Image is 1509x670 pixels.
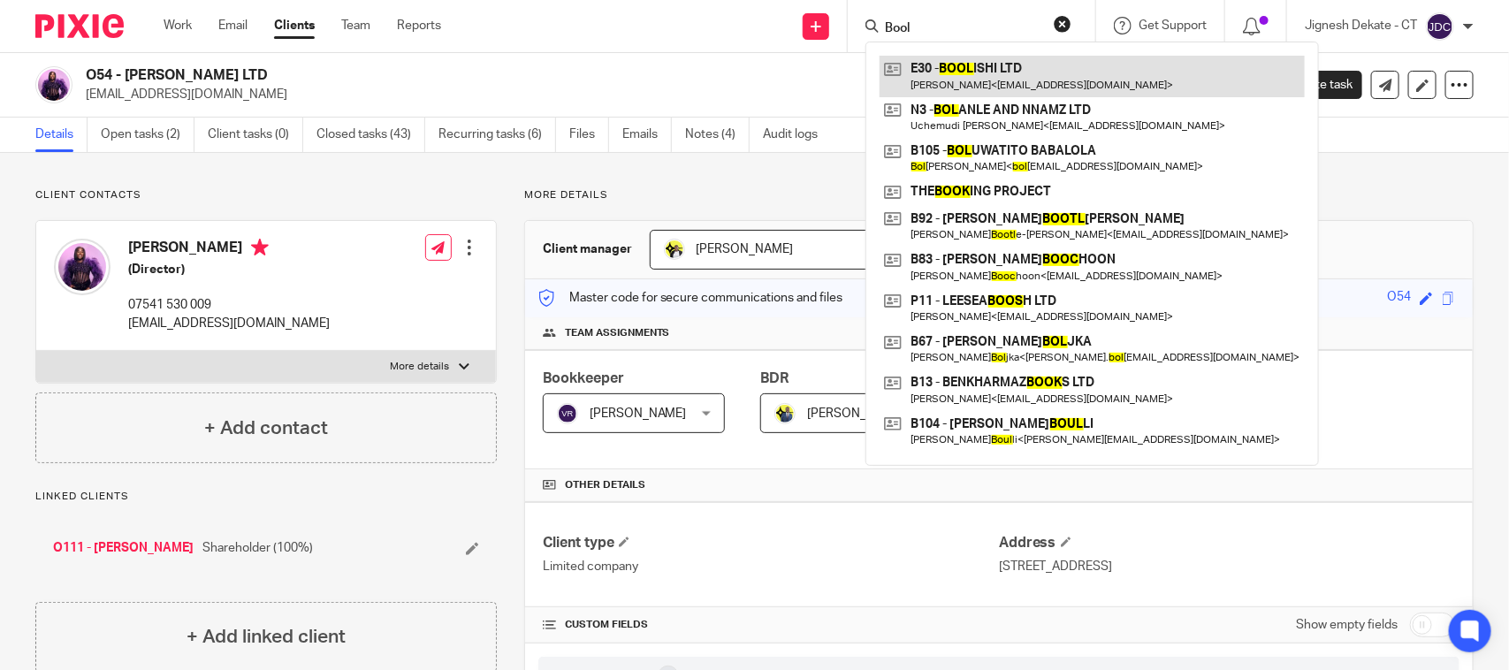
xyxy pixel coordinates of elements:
a: Recurring tasks (6) [438,118,556,152]
p: 07541 530 009 [128,296,330,314]
img: joyce%20(1).jpg [54,239,111,295]
span: [PERSON_NAME] [807,407,904,420]
a: Open tasks (2) [101,118,194,152]
h4: + Add contact [204,415,328,442]
a: Reports [397,17,441,34]
h4: CUSTOM FIELDS [543,618,999,632]
h3: Client manager [543,240,632,258]
h5: (Director) [128,261,330,278]
h4: Client type [543,534,999,552]
a: Audit logs [763,118,831,152]
img: Carine-Starbridge.jpg [664,239,685,260]
span: Shareholder (100%) [202,539,313,557]
img: svg%3E [1426,12,1454,41]
img: Dennis-Starbridge.jpg [774,403,796,424]
a: Work [164,17,192,34]
p: Master code for secure communications and files [538,289,843,307]
span: Other details [565,478,645,492]
p: [EMAIL_ADDRESS][DOMAIN_NAME] [86,86,1233,103]
a: Notes (4) [685,118,750,152]
span: Team assignments [565,326,670,340]
img: Pixie [35,14,124,38]
span: Bookkeeper [543,371,624,385]
p: Client contacts [35,188,497,202]
a: Details [35,118,88,152]
a: Email [218,17,248,34]
input: Search [883,21,1042,37]
img: svg%3E [557,403,578,424]
h2: O54 - [PERSON_NAME] LTD [86,66,1003,85]
p: [EMAIL_ADDRESS][DOMAIN_NAME] [128,315,330,332]
button: Clear [1054,15,1071,33]
img: joyce%20(1).jpg [35,66,72,103]
p: Limited company [543,558,999,575]
h4: + Add linked client [187,623,346,651]
a: Emails [622,118,672,152]
label: Show empty fields [1296,616,1398,634]
p: [STREET_ADDRESS] [999,558,1455,575]
p: More details [524,188,1474,202]
h4: [PERSON_NAME] [128,239,330,261]
span: Get Support [1139,19,1207,32]
div: O54 [1387,288,1411,308]
a: Team [341,17,370,34]
a: Closed tasks (43) [316,118,425,152]
span: [PERSON_NAME] [697,243,794,255]
a: O111 - [PERSON_NAME] [53,539,194,557]
span: [PERSON_NAME] [590,407,687,420]
a: Client tasks (0) [208,118,303,152]
a: Clients [274,17,315,34]
a: Files [569,118,609,152]
h4: Address [999,534,1455,552]
p: Jignesh Dekate - CT [1305,17,1417,34]
span: BDR [760,371,789,385]
p: More details [391,360,450,374]
p: Linked clients [35,490,497,504]
i: Primary [251,239,269,256]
